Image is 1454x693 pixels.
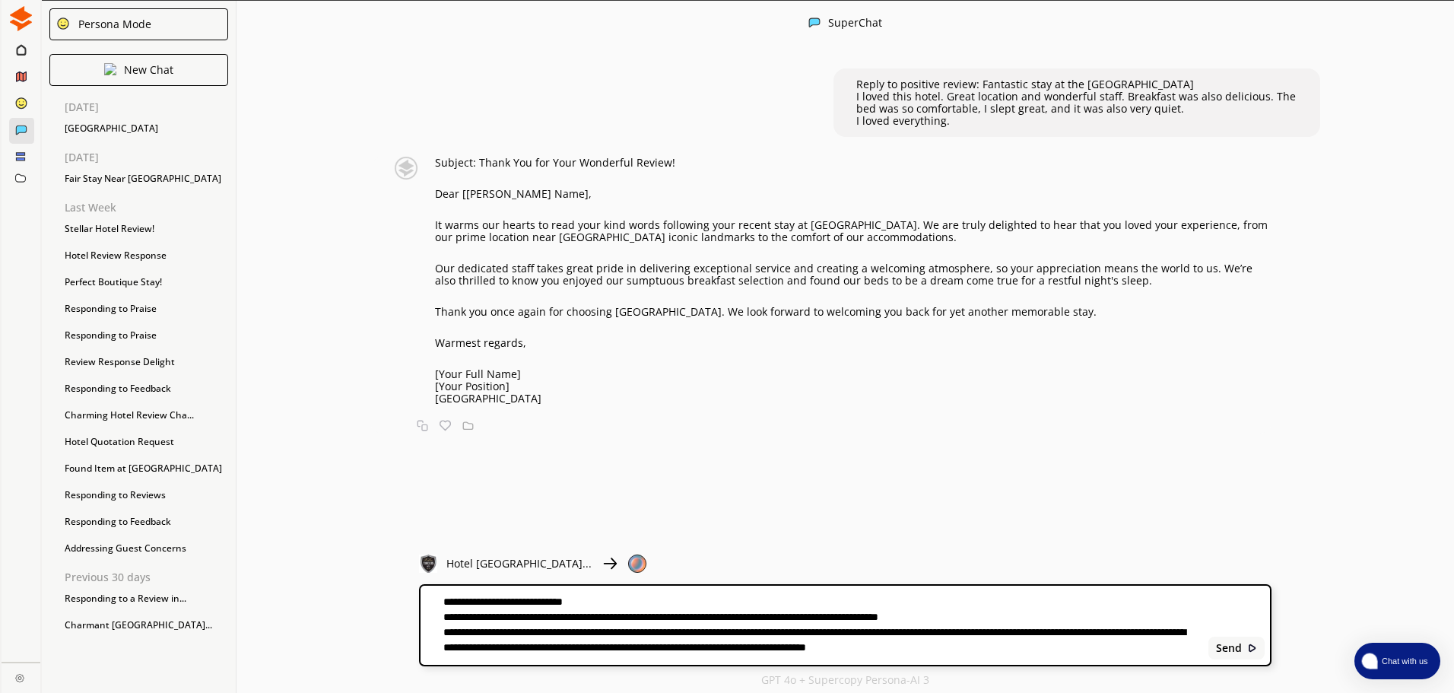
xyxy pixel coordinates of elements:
[856,115,1297,127] p: I loved everything.
[761,674,929,686] p: GPT 4o + Supercopy Persona-AI 3
[1216,642,1242,654] b: Send
[57,484,236,507] div: Responding to Reviews
[2,663,40,689] a: Close
[57,218,236,240] div: Stellar Hotel Review!
[1376,655,1431,667] span: Chat with us
[65,151,236,164] p: [DATE]
[808,17,821,29] img: Close
[856,78,1297,91] p: Reply to positive review: Fantastic stay at the [GEOGRAPHIC_DATA]
[57,377,236,400] div: Responding to Feedback
[57,614,236,637] div: Charmant [GEOGRAPHIC_DATA]...
[435,368,1271,380] p: [Your Full Name]
[435,219,1271,243] p: It warms our hearts to read your kind words following your recent stay at [GEOGRAPHIC_DATA]. We a...
[73,18,151,30] div: Persona Mode
[57,587,236,610] div: Responding to a Review in...
[8,6,33,31] img: Close
[57,244,236,267] div: Hotel Review Response
[628,555,646,573] img: Close
[435,306,1271,318] p: Thank you once again for choosing [GEOGRAPHIC_DATA]. We look forward to welcoming you back for ye...
[57,641,236,663] div: Review Response: 10/10 De...
[1354,643,1440,679] button: atlas-launcher
[435,188,1271,200] p: Dear [[PERSON_NAME] Name],
[57,351,236,374] div: Review Response Delight
[57,457,236,480] div: Found Item at [GEOGRAPHIC_DATA]
[435,393,1271,405] p: [GEOGRAPHIC_DATA]
[462,420,474,431] img: Save
[124,64,173,76] p: New Chat
[65,202,236,214] p: Last Week
[56,17,70,30] img: Close
[435,380,1271,393] p: [Your Position]
[828,17,882,31] div: SuperChat
[601,555,619,573] img: Close
[57,117,236,140] div: [GEOGRAPHIC_DATA]
[65,571,236,583] p: Previous 30 days
[419,555,437,573] img: Close
[386,157,427,180] img: Close
[1247,643,1258,653] img: Close
[417,420,428,431] img: Copy
[446,558,592,570] p: Hotel [GEOGRAPHIC_DATA]...
[57,271,236,294] div: Perfect Boutique Stay!
[435,157,1271,169] p: Subject: Thank You for Your Wonderful Review!
[57,431,236,453] div: Hotel Quotation Request
[435,337,1271,349] p: Warmest regards,
[65,101,236,113] p: [DATE]
[435,262,1271,287] p: Our dedicated staff takes great pride in delivering exceptional service and creating a welcoming ...
[57,324,236,347] div: Responding to Praise
[57,297,236,320] div: Responding to Praise
[104,63,116,75] img: Close
[57,537,236,560] div: Addressing Guest Concerns
[440,420,451,431] img: Favorite
[856,91,1297,115] p: I loved this hotel. Great location and wonderful staff. Breakfast was also delicious. The bed was...
[57,167,236,190] div: Fair Stay Near [GEOGRAPHIC_DATA]
[15,673,24,682] img: Close
[57,404,236,427] div: Charming Hotel Review Cha...
[57,510,236,533] div: Responding to Feedback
